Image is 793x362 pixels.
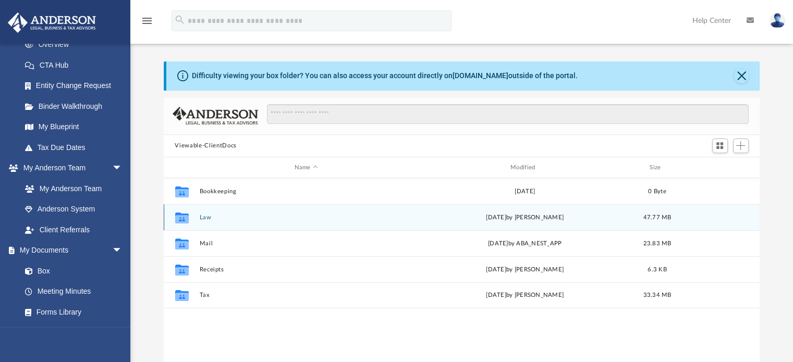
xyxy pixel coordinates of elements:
button: Add [733,139,749,153]
span: arrow_drop_down [112,158,133,179]
div: id [168,163,194,172]
a: Tax Due Dates [15,137,138,158]
button: Viewable-ClientDocs [175,141,236,151]
div: by [PERSON_NAME] [418,291,631,301]
span: 47.77 MB [643,215,671,220]
span: 0 Byte [648,189,666,194]
a: Box [15,260,128,281]
div: id [682,163,755,172]
button: Close [734,69,749,83]
a: Entity Change Request [15,76,138,96]
div: [DATE] by [PERSON_NAME] [418,265,631,274]
button: Switch to Grid View [712,139,728,153]
a: My Anderson Team [15,178,128,199]
div: Name [199,163,413,172]
a: CTA Hub [15,55,138,76]
button: Receipts [199,266,413,273]
img: Anderson Advisors Platinum Portal [5,13,99,33]
div: Difficulty viewing your box folder? You can also access your account directly on outside of the p... [192,70,578,81]
a: Notarize [15,322,133,343]
a: Meeting Minutes [15,281,133,302]
div: [DATE] [418,187,631,196]
div: Modified [418,163,632,172]
i: menu [141,15,153,27]
i: search [174,14,186,26]
span: 23.83 MB [643,241,671,246]
button: Law [199,214,413,221]
input: Search files and folders [267,104,748,124]
a: Anderson System [15,199,133,220]
button: Bookkeeping [199,188,413,195]
span: arrow_drop_down [112,240,133,261]
div: [DATE] by ABA_NEST_APP [418,239,631,248]
a: My Anderson Teamarrow_drop_down [7,158,133,179]
div: [DATE] by [PERSON_NAME] [418,213,631,222]
span: 6.3 KB [648,267,667,272]
div: Size [636,163,678,172]
a: Forms Library [15,302,128,322]
a: My Documentsarrow_drop_down [7,240,133,261]
img: User Pic [770,13,785,28]
a: Overview [15,34,138,55]
span: 33.34 MB [643,293,671,298]
button: Tax [199,292,413,299]
a: Client Referrals [15,219,133,240]
span: [DATE] [486,293,506,298]
a: My Blueprint [15,117,133,138]
button: Mail [199,240,413,247]
a: menu [141,20,153,27]
a: Binder Walkthrough [15,96,138,117]
a: [DOMAIN_NAME] [453,71,508,80]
